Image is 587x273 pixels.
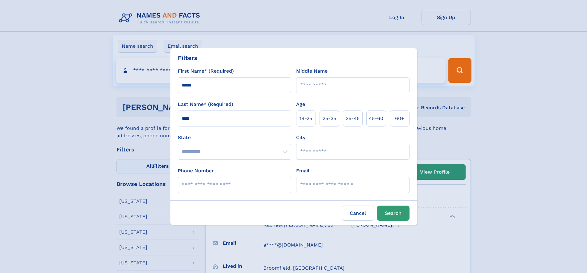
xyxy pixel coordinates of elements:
[296,67,328,75] label: Middle Name
[377,206,410,221] button: Search
[296,134,305,141] label: City
[369,115,383,122] span: 45‑60
[395,115,404,122] span: 60+
[296,101,305,108] label: Age
[323,115,336,122] span: 25‑35
[178,53,198,62] div: Filters
[178,134,291,141] label: State
[178,101,233,108] label: Last Name* (Required)
[178,67,234,75] label: First Name* (Required)
[296,167,309,175] label: Email
[178,167,214,175] label: Phone Number
[342,206,374,221] label: Cancel
[346,115,360,122] span: 35‑45
[300,115,312,122] span: 18‑25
